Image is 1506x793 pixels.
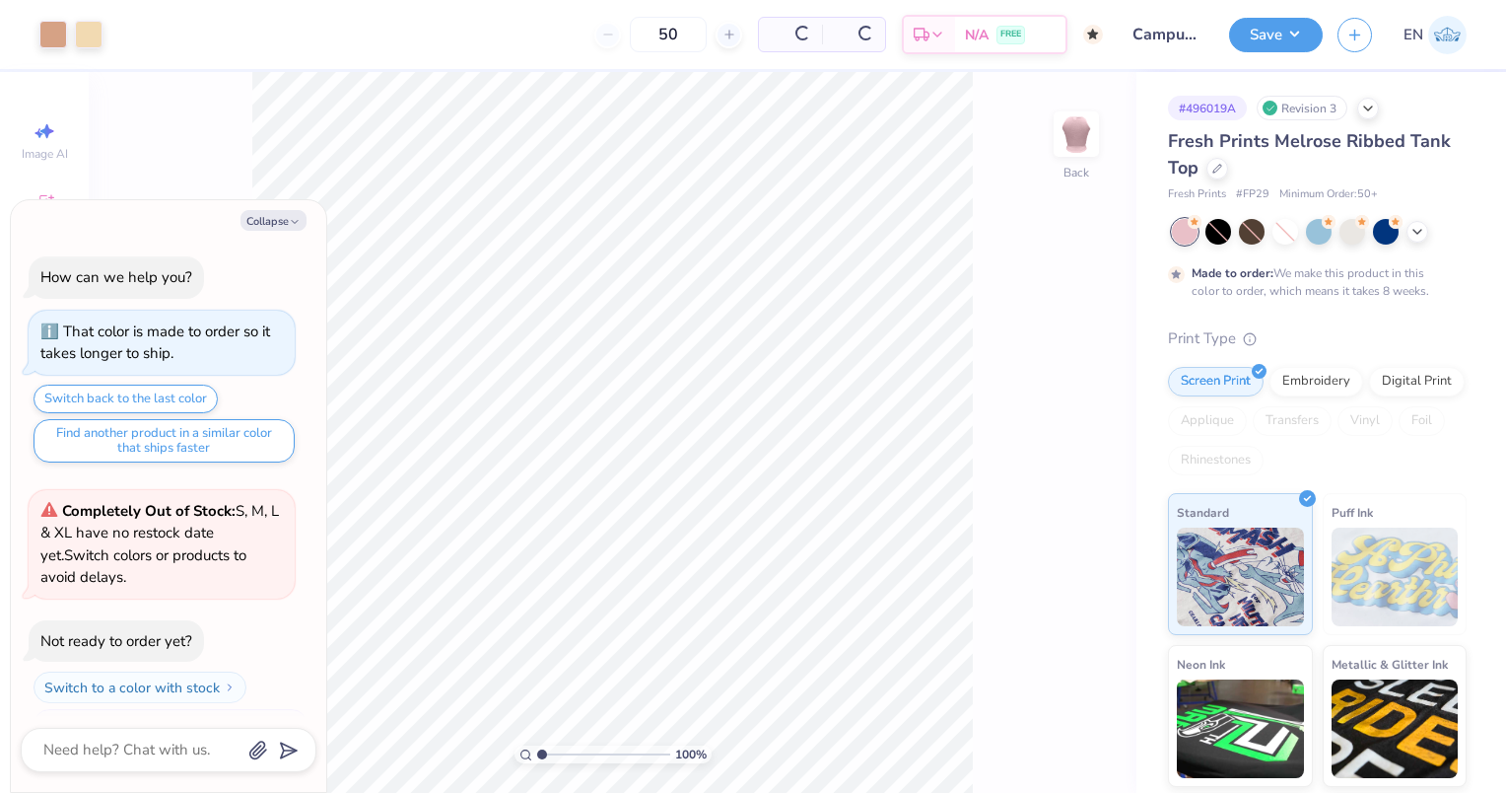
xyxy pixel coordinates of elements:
div: Revision 3 [1257,96,1347,120]
span: EN [1403,24,1423,46]
div: Rhinestones [1168,446,1264,475]
span: Fresh Prints [1168,186,1226,203]
div: Print Type [1168,327,1467,350]
input: – – [630,17,707,52]
img: Puff Ink [1332,528,1459,626]
span: Neon Ink [1177,654,1225,675]
input: Untitled Design [1118,15,1214,54]
div: Embroidery [1269,367,1363,396]
span: Image AI [22,146,68,162]
span: Puff Ink [1332,502,1373,523]
span: # FP29 [1236,186,1269,203]
img: Switch to a color with stock [224,682,236,693]
span: Minimum Order: 50 + [1279,186,1378,203]
span: Standard [1177,502,1229,523]
span: Metallic & Glitter Ink [1332,654,1448,675]
span: S, M, L & XL have no restock date yet. Switch colors or products to avoid delays. [40,501,279,588]
strong: Completely Out of Stock: [62,501,236,521]
span: 100 % [675,746,707,763]
div: Back [1063,164,1089,181]
button: Switch back to the last color [34,385,218,413]
img: Standard [1177,528,1304,626]
div: Not ready to order yet? [40,631,192,651]
div: # 496019A [1168,96,1247,120]
div: Digital Print [1369,367,1465,396]
img: Neon Ink [1177,680,1304,778]
span: N/A [965,25,989,45]
button: Find another product in a similar color that ships faster [34,419,295,463]
button: Save [1229,18,1323,52]
div: Screen Print [1168,367,1264,396]
button: Switch to a color with stock [34,672,246,703]
img: Back [1057,114,1096,154]
div: Transfers [1253,406,1332,436]
div: That color is made to order so it takes longer to ship. [40,322,270,364]
strong: Made to order: [1192,265,1273,281]
img: Metallic & Glitter Ink [1332,680,1459,778]
span: FREE [1000,28,1021,41]
div: Foil [1399,406,1445,436]
button: Switch to a similar product with stock [34,709,308,741]
span: Fresh Prints Melrose Ribbed Tank Top [1168,129,1451,180]
img: Ethan Ngwa [1428,16,1467,54]
div: Vinyl [1337,406,1393,436]
div: How can we help you? [40,267,192,287]
button: Collapse [240,210,307,231]
div: We make this product in this color to order, which means it takes 8 weeks. [1192,264,1434,300]
div: Applique [1168,406,1247,436]
a: EN [1403,16,1467,54]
